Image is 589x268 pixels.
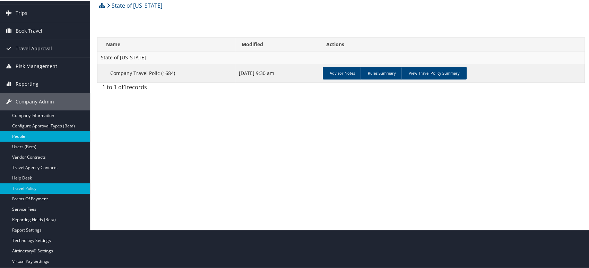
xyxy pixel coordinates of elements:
td: State of [US_STATE] [97,51,584,63]
td: [DATE] 9:30 am [235,63,320,82]
span: Book Travel [16,22,42,39]
th: Modified: activate to sort column ascending [235,37,320,51]
span: 1 [123,83,127,90]
th: Name: activate to sort column ascending [97,37,235,51]
a: View Travel Policy Summary [401,66,467,79]
span: Trips [16,4,27,21]
span: Company Admin [16,92,54,110]
span: Travel Approval [16,39,52,57]
div: 1 to 1 of records [102,82,214,94]
a: Rules Summary [361,66,403,79]
span: Risk Management [16,57,57,74]
span: Reporting [16,75,38,92]
a: Advisor Notes [323,66,362,79]
td: Company Travel Polic (1684) [97,63,235,82]
th: Actions [320,37,584,51]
